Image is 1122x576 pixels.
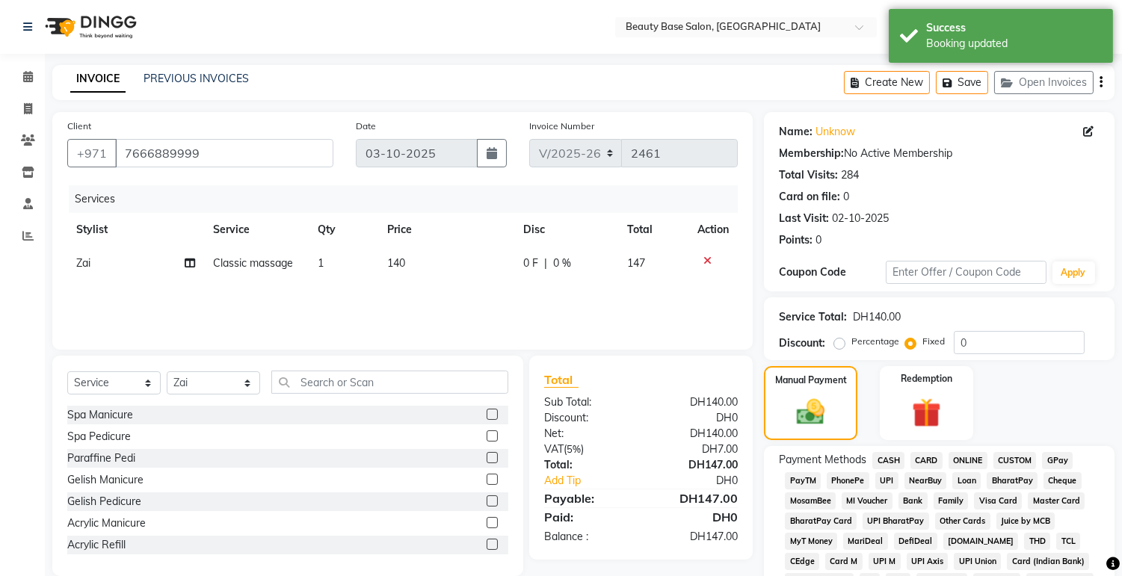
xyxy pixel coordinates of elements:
[641,508,750,526] div: DH0
[779,167,838,183] div: Total Visits:
[872,452,904,469] span: CASH
[309,213,378,247] th: Qty
[779,146,844,161] div: Membership:
[641,410,750,426] div: DH0
[115,139,333,167] input: Search by Name/Mobile/Email/Code
[67,494,141,510] div: Gelish Pedicure
[954,553,1001,570] span: UPI Union
[841,167,859,183] div: 284
[779,124,813,140] div: Name:
[144,72,249,85] a: PREVIOUS INVOICES
[863,512,929,530] span: UPI BharatPay
[533,426,641,442] div: Net:
[816,124,855,140] a: Unknow
[875,472,898,489] span: UPI
[67,407,133,423] div: Spa Manicure
[853,309,901,325] div: DH140.00
[1024,533,1050,550] span: THD
[952,472,981,489] span: Loan
[785,553,819,570] span: CEdge
[779,146,1100,161] div: No Active Membership
[76,256,90,270] span: Zai
[67,450,135,466] div: Paraffine Pedi
[529,120,594,133] label: Invoice Number
[533,529,641,545] div: Balance :
[544,372,579,388] span: Total
[67,537,126,553] div: Acrylic Refill
[987,472,1038,489] span: BharatPay
[816,232,822,248] div: 0
[785,512,857,530] span: BharatPay Card
[785,472,821,489] span: PayTM
[827,472,869,489] span: PhonePe
[898,492,928,510] span: Bank
[779,211,829,226] div: Last Visit:
[523,256,538,271] span: 0 F
[974,492,1022,510] span: Visa Card
[901,372,952,385] label: Redemption
[934,492,969,510] span: Family
[832,211,889,226] div: 02-10-2025
[779,452,866,468] span: Payment Methods
[910,452,943,469] span: CARD
[533,489,641,507] div: Payable:
[533,457,641,473] div: Total:
[926,20,1102,36] div: Success
[567,443,581,455] span: 5%
[894,533,937,550] span: DefiDeal
[67,472,144,488] div: Gelish Manicure
[1044,472,1082,489] span: Cheque
[994,71,1094,94] button: Open Invoices
[544,256,547,271] span: |
[779,309,847,325] div: Service Total:
[843,189,849,205] div: 0
[387,256,405,270] span: 140
[67,213,204,247] th: Stylist
[904,472,947,489] span: NearBuy
[38,6,141,48] img: logo
[533,410,641,426] div: Discount:
[533,394,641,410] div: Sub Total:
[785,533,837,550] span: MyT Money
[553,256,571,271] span: 0 %
[842,492,893,510] span: MI Voucher
[271,371,508,394] input: Search or Scan
[356,120,376,133] label: Date
[779,232,813,248] div: Points:
[926,36,1102,52] div: Booking updated
[851,335,899,348] label: Percentage
[213,256,293,270] span: Classic massage
[775,374,847,387] label: Manual Payment
[788,396,833,428] img: _cash.svg
[641,489,750,507] div: DH147.00
[533,508,641,526] div: Paid:
[70,66,126,93] a: INVOICE
[618,213,689,247] th: Total
[907,553,949,570] span: UPI Axis
[641,394,750,410] div: DH140.00
[843,533,888,550] span: MariDeal
[779,264,886,280] div: Coupon Code
[533,473,659,489] a: Add Tip
[533,442,641,457] div: ( )
[67,515,146,531] div: Acrylic Manicure
[1042,452,1073,469] span: GPay
[659,473,750,489] div: DH0
[514,213,618,247] th: Disc
[1056,533,1080,550] span: TCL
[67,429,131,445] div: Spa Pedicure
[949,452,987,469] span: ONLINE
[922,335,945,348] label: Fixed
[641,426,750,442] div: DH140.00
[785,492,836,510] span: MosamBee
[936,71,988,94] button: Save
[544,442,564,456] span: VAT
[1007,553,1089,570] span: Card (Indian Bank)
[779,335,825,351] div: Discount:
[69,185,749,213] div: Services
[779,189,840,205] div: Card on file:
[641,457,750,473] div: DH147.00
[688,213,738,247] th: Action
[996,512,1055,530] span: Juice by MCB
[1052,261,1095,284] button: Apply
